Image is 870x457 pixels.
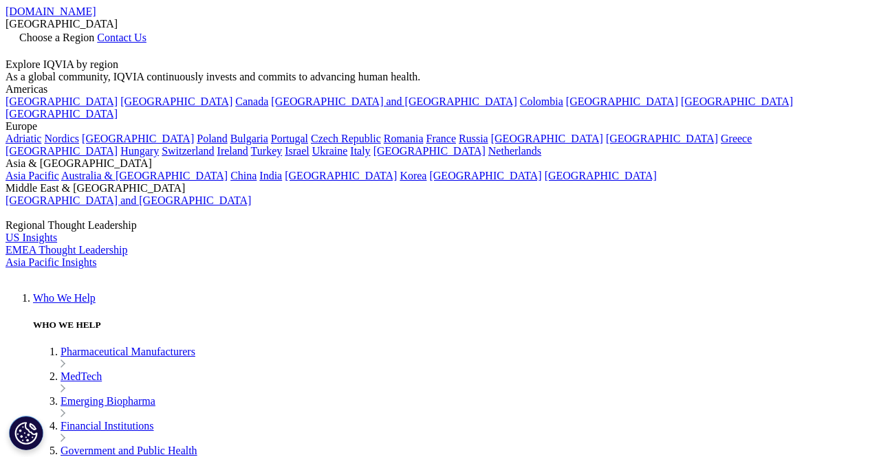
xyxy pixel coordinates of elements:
a: Russia [459,133,488,144]
a: France [426,133,457,144]
a: Pharmaceutical Manufacturers [61,346,195,357]
a: [DOMAIN_NAME] [6,5,96,17]
a: Ukraine [312,145,348,157]
a: Asia Pacific Insights [6,256,96,268]
a: US Insights [6,232,57,243]
a: Netherlands [488,145,541,157]
a: EMEA Thought Leadership [6,244,127,256]
a: India [259,170,282,181]
a: Italy [350,145,370,157]
div: Explore IQVIA by region [6,58,864,71]
a: [GEOGRAPHIC_DATA] [285,170,397,181]
h5: WHO WE HELP [33,320,864,331]
div: [GEOGRAPHIC_DATA] [6,18,864,30]
a: [GEOGRAPHIC_DATA] [6,108,118,120]
a: MedTech [61,370,102,382]
a: [GEOGRAPHIC_DATA] [429,170,541,181]
a: Government and Public Health [61,445,197,456]
a: Turkey [251,145,283,157]
a: Asia Pacific [6,170,59,181]
a: [GEOGRAPHIC_DATA] and [GEOGRAPHIC_DATA] [271,96,516,107]
a: [GEOGRAPHIC_DATA] [491,133,603,144]
div: Regional Thought Leadership [6,219,864,232]
a: [GEOGRAPHIC_DATA] [6,96,118,107]
a: Colombia [520,96,563,107]
a: Czech Republic [311,133,381,144]
a: Bulgaria [230,133,268,144]
a: Poland [197,133,227,144]
a: [GEOGRAPHIC_DATA] [120,96,232,107]
a: Canada [235,96,268,107]
a: Portugal [271,133,308,144]
a: [GEOGRAPHIC_DATA] [6,145,118,157]
a: Nordics [44,133,79,144]
a: [GEOGRAPHIC_DATA] [545,170,657,181]
div: Europe [6,120,864,133]
a: Greece [721,133,752,144]
a: Emerging Biopharma [61,395,155,407]
a: [GEOGRAPHIC_DATA] [373,145,486,157]
div: Middle East & [GEOGRAPHIC_DATA] [6,182,864,194]
a: China [230,170,257,181]
div: Americas [6,83,864,96]
a: [GEOGRAPHIC_DATA] [606,133,718,144]
button: Cookies Settings [9,416,43,450]
div: As a global community, IQVIA continuously invests and commits to advancing human health. [6,71,864,83]
a: [GEOGRAPHIC_DATA] [566,96,678,107]
a: Switzerland [162,145,214,157]
a: Romania [384,133,424,144]
a: [GEOGRAPHIC_DATA] [681,96,793,107]
span: Choose a Region [19,32,94,43]
a: Israel [285,145,309,157]
a: Ireland [217,145,248,157]
a: [GEOGRAPHIC_DATA] and [GEOGRAPHIC_DATA] [6,194,251,206]
a: [GEOGRAPHIC_DATA] [82,133,194,144]
a: Australia & [GEOGRAPHIC_DATA] [61,170,228,181]
a: Korea [400,170,426,181]
a: Financial Institutions [61,420,154,432]
div: Asia & [GEOGRAPHIC_DATA] [6,157,864,170]
a: Hungary [120,145,159,157]
a: Who We Help [33,292,96,304]
a: Adriatic [6,133,41,144]
a: Contact Us [97,32,146,43]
